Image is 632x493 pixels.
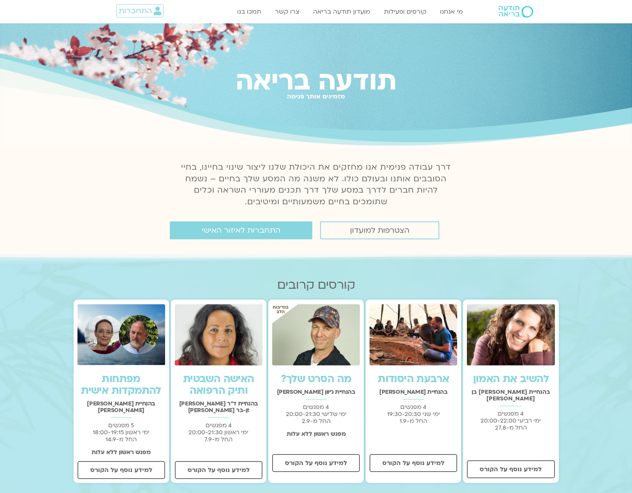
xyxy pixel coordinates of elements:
[188,467,250,474] span: למידע נוסף על הקורס
[81,372,161,398] a: מפתחות להתמקדות אישית
[350,226,409,235] span: הצטרפות למועדון
[400,417,427,425] span: החל מ-1.9
[370,404,457,425] p: 4 מפגשים ימי שני 19:30-20:30
[175,461,262,479] a: למידע נוסף על הקורס
[480,466,542,473] span: למידע נוסף על הקורס
[281,372,352,386] a: מה הסרט שלך?
[116,4,164,18] a: התחברות
[378,372,449,386] a: ארבעת היסודות
[92,448,151,456] strong: מפגש ראשון ללא עלות
[119,7,152,15] span: התחברות
[436,4,467,19] a: מי אנחנו
[320,221,439,239] a: הצטרפות למועדון
[272,389,360,395] h2: בהנחיית ג'יוון [PERSON_NAME]
[271,4,303,19] a: צרו קשר
[74,278,559,292] h2: קורסים קרובים
[77,400,165,414] h2: בהנחיית [PERSON_NAME] [PERSON_NAME]
[473,372,549,386] a: להשיב את האמון
[302,417,331,425] span: החל מ-2.9
[202,226,280,235] span: התחברות לאיזור האישי
[204,435,232,443] span: החל מ-7.9
[287,430,346,438] strong: מפגש ראשון ללא עלות
[467,410,555,431] p: 4 מפגשים ימי רביעי 20:00-22:00 החל מ-27.8
[309,4,374,19] a: מועדון תודעה בריאה
[177,161,456,208] p: דרך עבודה פנימית אנו מחזקים את היכולת שלנו ליצור שינוי בחיינו, בחיי הסובבים אותנו ובעולם כולו. לא...
[467,460,555,478] a: למידע נוסף על הקורס
[370,389,457,395] h2: בהנחיית [PERSON_NAME]
[380,4,430,19] a: קורסים ופעילות
[272,454,360,472] a: למידע נוסף על הקורס
[175,400,262,414] h2: בהנחיית ד"ר [PERSON_NAME] זן-בר [PERSON_NAME]
[272,404,360,425] p: 4 מפגשים ימי שלישי 20:00-21:30
[233,4,265,19] a: תמכו בנו
[382,460,444,467] span: למידע נוסף על הקורס
[499,6,533,18] img: תודעה בריאה
[170,221,312,239] a: התחברות לאיזור האישי
[285,460,347,467] span: למידע נוסף על הקורס
[106,435,137,443] span: החל מ-14.9
[90,467,152,474] span: למידע נוסף על הקורס
[183,372,254,398] a: האישה השבטית ותיק הרפואה
[467,389,555,402] h2: בהנחיית [PERSON_NAME] בן [PERSON_NAME]
[77,422,165,443] p: 5 מפגשים ימי ראשון 18:00-19:15
[175,422,262,443] p: 4 מפגשים ימי ראשון 20:00-21:30
[370,454,457,472] a: למידע נוסף על הקורס
[77,461,165,479] a: למידע נוסף על הקורס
